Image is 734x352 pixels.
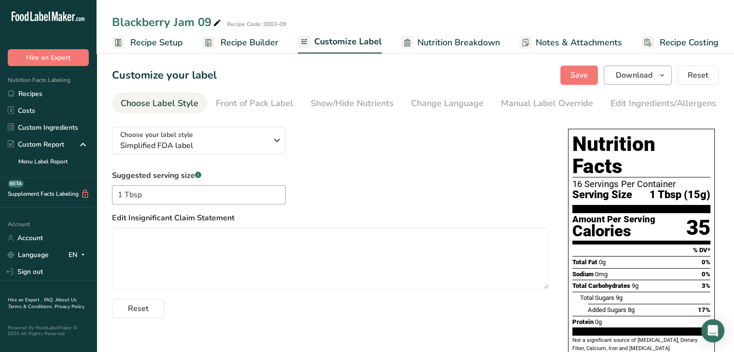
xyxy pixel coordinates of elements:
span: Total Carbohydrates [572,282,630,289]
label: Edit Insignificant Claim Statement [112,212,549,224]
span: Serving Size [572,189,632,201]
div: Recipe Code: 0003-09 [227,20,286,28]
a: Notes & Attachments [519,32,622,54]
a: Recipe Builder [202,32,278,54]
a: FAQ . [44,297,55,303]
span: 0mg [595,271,608,278]
span: 0% [702,258,710,266]
span: 0g [595,318,602,325]
a: About Us . [8,297,77,310]
span: 1 Tbsp (15g) [650,189,710,201]
span: Download [616,69,652,81]
div: Show/Hide Nutrients [311,97,394,110]
button: Download [604,66,672,85]
h1: Nutrition Facts [572,133,710,177]
span: 9g [616,294,623,301]
div: Blackberry Jam 09 [112,14,223,31]
button: Choose your label style Simplified FDA label [112,127,286,154]
span: Recipe Builder [221,36,278,49]
div: Front of Pack Label [216,97,293,110]
span: 9g [632,282,638,289]
span: 3% [702,282,710,289]
div: Manual Label Override [501,97,593,110]
div: Custom Report [8,139,64,149]
a: Recipe Costing [641,32,719,54]
a: Recipe Setup [112,32,183,54]
span: Total Sugars [580,294,614,301]
a: Nutrition Breakdown [401,32,500,54]
span: 0% [702,271,710,278]
span: Simplified FDA label [120,140,267,151]
span: Recipe Setup [130,36,183,49]
button: Reset [112,299,165,318]
span: Reset [128,303,149,314]
span: Total Fat [572,258,597,266]
span: Save [570,69,588,81]
div: Change Language [411,97,484,110]
section: % DV* [572,244,710,256]
div: Amount Per Serving [572,215,655,224]
a: Customize Label [298,31,382,54]
div: Open Intercom Messenger [701,319,724,342]
div: Calories [572,224,655,238]
span: 17% [698,306,710,313]
span: Reset [688,69,708,81]
span: Recipe Costing [660,36,719,49]
div: BETA [8,180,24,188]
div: 16 Servings Per Container [572,179,710,189]
span: Notes & Attachments [536,36,622,49]
a: Hire an Expert . [8,297,42,303]
div: 35 [686,215,710,241]
button: Hire an Expert [8,49,89,66]
span: 0g [599,258,606,266]
button: Reset [678,66,719,85]
a: Terms & Conditions . [8,303,55,310]
span: Nutrition Breakdown [417,36,500,49]
h1: Customize your label [112,68,217,83]
button: Save [560,66,598,85]
div: Choose Label Style [121,97,198,110]
span: Added Sugars [588,306,626,313]
span: Customize Label [314,35,382,48]
div: EN [69,249,89,261]
label: Suggested serving size [112,170,286,181]
a: Language [8,246,49,263]
a: Privacy Policy [55,303,84,310]
span: Protein [572,318,594,325]
div: Edit Ingredients/Allergens List [610,97,733,110]
span: Choose your label style [120,130,193,140]
div: Powered By FoodLabelMaker © 2025 All Rights Reserved [8,325,89,337]
span: 8g [628,306,635,313]
span: Sodium [572,271,594,278]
